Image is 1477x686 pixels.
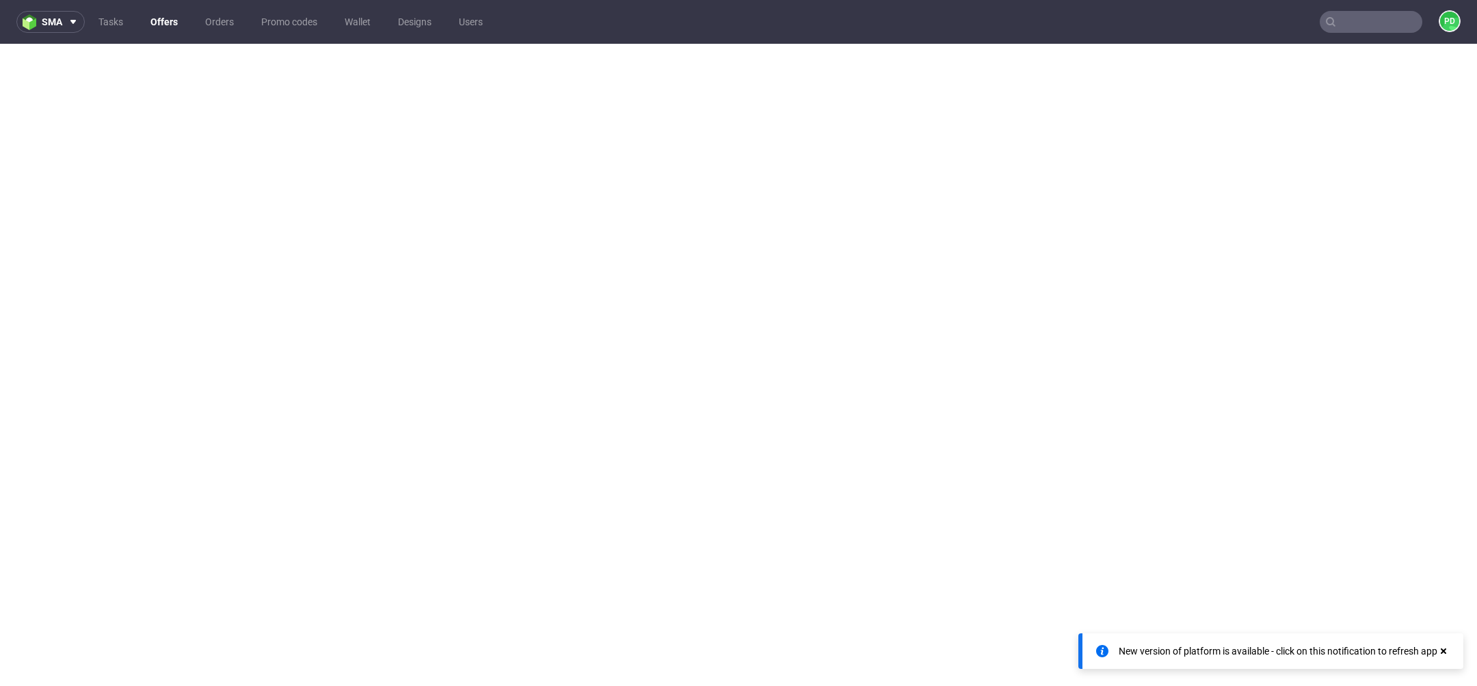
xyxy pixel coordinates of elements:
[142,11,186,33] a: Offers
[23,14,42,30] img: logo
[253,11,325,33] a: Promo codes
[336,11,379,33] a: Wallet
[390,11,440,33] a: Designs
[1440,12,1459,31] figcaption: PD
[42,17,62,27] span: sma
[90,11,131,33] a: Tasks
[16,11,85,33] button: sma
[197,11,242,33] a: Orders
[451,11,491,33] a: Users
[1119,644,1437,658] div: New version of platform is available - click on this notification to refresh app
